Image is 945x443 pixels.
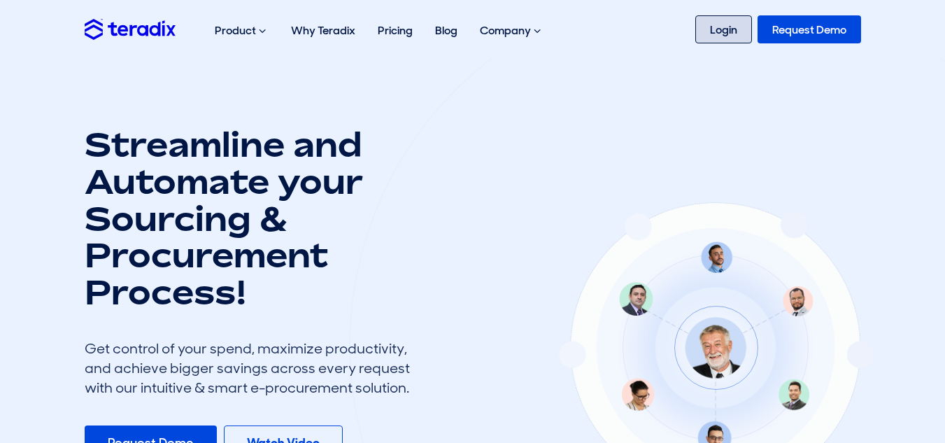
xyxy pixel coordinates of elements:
a: Login [695,15,752,43]
div: Get control of your spend, maximize productivity, and achieve bigger savings across every request... [85,339,420,398]
iframe: Chatbot [853,351,925,423]
a: Blog [424,8,469,52]
div: Product [204,8,280,53]
div: Company [469,8,555,53]
a: Pricing [367,8,424,52]
h1: Streamline and Automate your Sourcing & Procurement Process! [85,126,420,311]
a: Request Demo [758,15,861,43]
img: Teradix logo [85,19,176,39]
a: Why Teradix [280,8,367,52]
